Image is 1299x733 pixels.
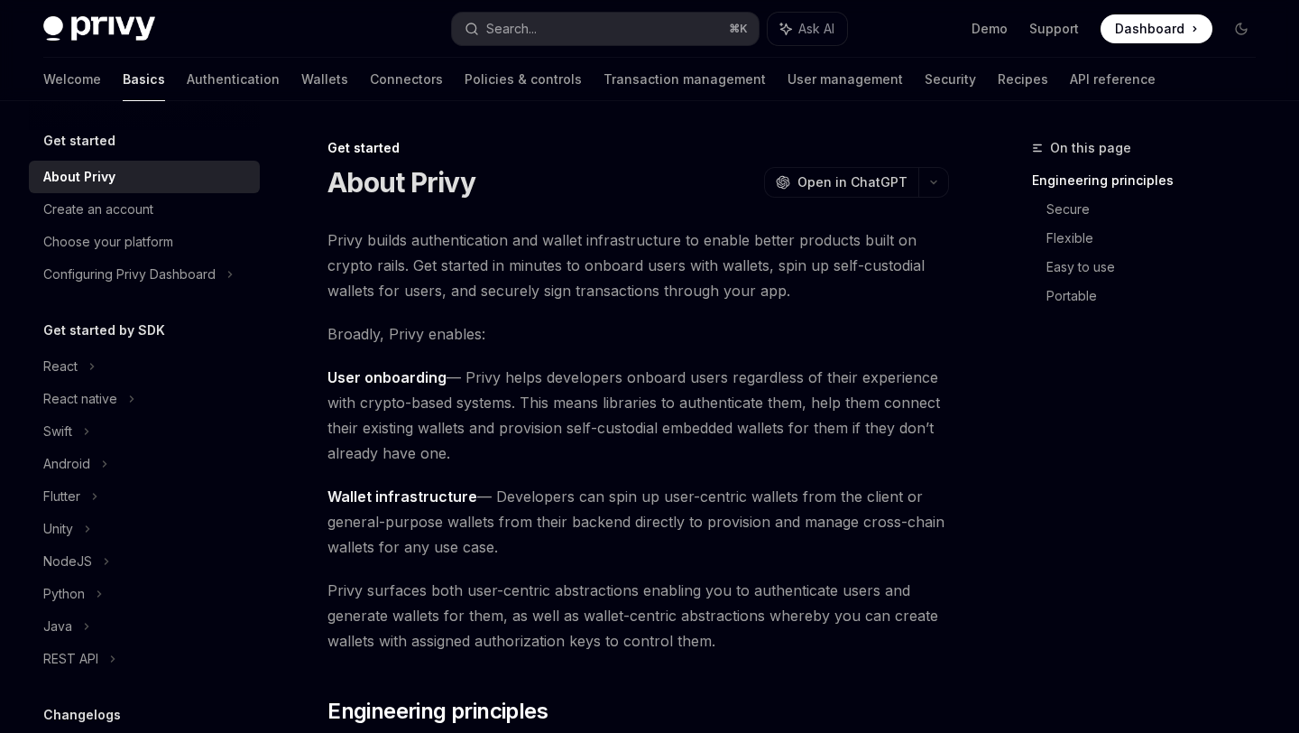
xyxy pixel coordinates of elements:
[327,484,949,560] span: — Developers can spin up user-centric wallets from the client or general-purpose wallets from the...
[43,166,115,188] div: About Privy
[465,58,582,101] a: Policies & controls
[764,167,918,198] button: Open in ChatGPT
[327,697,548,726] span: Engineering principles
[43,704,121,726] h5: Changelogs
[43,356,78,377] div: React
[43,583,85,605] div: Python
[29,226,260,258] a: Choose your platform
[1101,14,1212,43] a: Dashboard
[370,58,443,101] a: Connectors
[1046,253,1270,282] a: Easy to use
[998,58,1048,101] a: Recipes
[187,58,280,101] a: Authentication
[43,453,90,475] div: Android
[972,20,1008,38] a: Demo
[925,58,976,101] a: Security
[43,518,73,540] div: Unity
[43,486,80,507] div: Flutter
[729,22,748,36] span: ⌘ K
[327,368,447,386] strong: User onboarding
[1046,224,1270,253] a: Flexible
[1070,58,1156,101] a: API reference
[327,321,949,347] span: Broadly, Privy enables:
[452,13,758,45] button: Search...⌘K
[43,130,115,152] h5: Get started
[29,161,260,193] a: About Privy
[1227,14,1256,43] button: Toggle dark mode
[1050,137,1131,159] span: On this page
[486,18,537,40] div: Search...
[43,388,117,410] div: React native
[43,648,98,670] div: REST API
[43,199,153,220] div: Create an account
[797,173,907,191] span: Open in ChatGPT
[1032,166,1270,195] a: Engineering principles
[43,231,173,253] div: Choose your platform
[788,58,903,101] a: User management
[1046,282,1270,311] a: Portable
[327,487,477,506] strong: Wallet infrastructure
[29,193,260,226] a: Create an account
[123,58,165,101] a: Basics
[327,166,475,199] h1: About Privy
[798,20,834,38] span: Ask AI
[43,58,101,101] a: Welcome
[327,139,949,157] div: Get started
[43,616,72,637] div: Java
[1029,20,1079,38] a: Support
[603,58,766,101] a: Transaction management
[327,227,949,303] span: Privy builds authentication and wallet infrastructure to enable better products built on crypto r...
[43,16,155,42] img: dark logo
[327,578,949,654] span: Privy surfaces both user-centric abstractions enabling you to authenticate users and generate wal...
[1046,195,1270,224] a: Secure
[1115,20,1184,38] span: Dashboard
[327,365,949,466] span: — Privy helps developers onboard users regardless of their experience with crypto-based systems. ...
[43,551,92,572] div: NodeJS
[301,58,348,101] a: Wallets
[768,13,847,45] button: Ask AI
[43,320,165,341] h5: Get started by SDK
[43,264,216,285] div: Configuring Privy Dashboard
[43,421,72,442] div: Swift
